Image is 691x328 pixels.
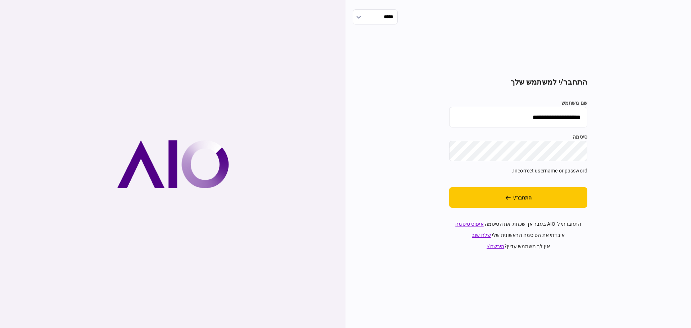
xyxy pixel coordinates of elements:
[449,99,587,107] label: שם משתמש
[117,140,229,188] img: AIO company logo
[449,107,587,127] input: שם משתמש
[472,232,491,238] a: שלח שוב
[449,133,587,141] label: סיסמה
[449,141,587,161] input: סיסמה
[449,232,587,239] div: איבדתי את הסיסמה הראשונית שלי
[449,243,587,250] div: אין לך משתמש עדיין ?
[449,167,587,175] div: Incorrect username or password.
[455,221,483,227] a: איפוס סיסמה
[449,187,587,208] button: התחבר/י
[487,243,504,249] a: הירשם/י
[449,78,587,87] h2: התחבר/י למשתמש שלך
[449,220,587,228] div: התחברתי ל-AIO בעבר אך שכחתי את הסיסמה
[353,9,398,24] input: הראה אפשרויות בחירת שפה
